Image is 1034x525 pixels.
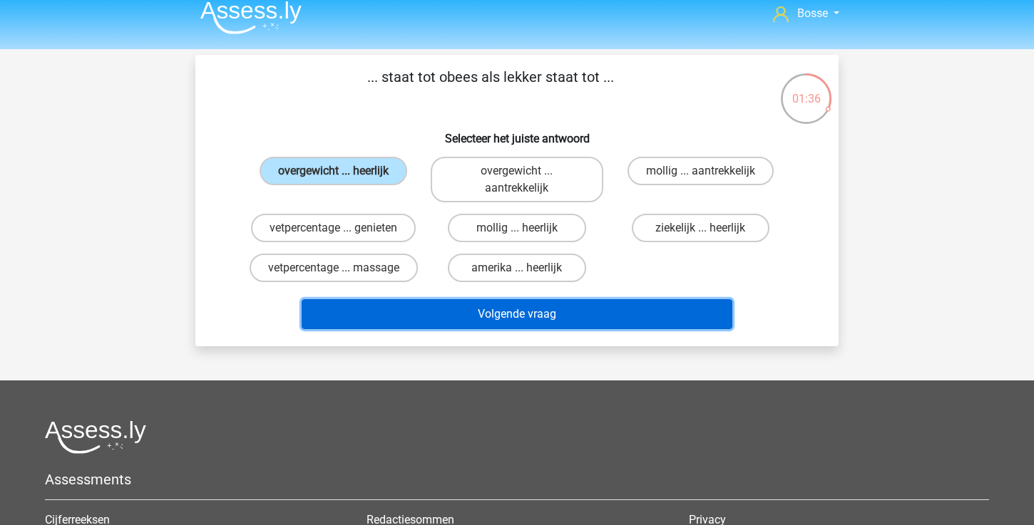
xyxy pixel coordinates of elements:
[302,299,733,329] button: Volgende vraag
[628,157,774,185] label: mollig ... aantrekkelijk
[260,157,407,185] label: overgewicht ... heerlijk
[431,157,603,202] label: overgewicht ... aantrekkelijk
[797,6,828,20] span: Bosse
[45,471,989,488] h5: Assessments
[250,254,418,282] label: vetpercentage ... massage
[45,420,146,454] img: Assessly logo
[767,5,845,22] a: Bosse
[632,214,769,242] label: ziekelijk ... heerlijk
[779,72,833,108] div: 01:36
[448,254,585,282] label: amerika ... heerlijk
[218,66,762,109] p: ... staat tot obees als lekker staat tot ...
[448,214,585,242] label: mollig ... heerlijk
[200,1,302,34] img: Assessly
[251,214,416,242] label: vetpercentage ... genieten
[218,120,816,145] h6: Selecteer het juiste antwoord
